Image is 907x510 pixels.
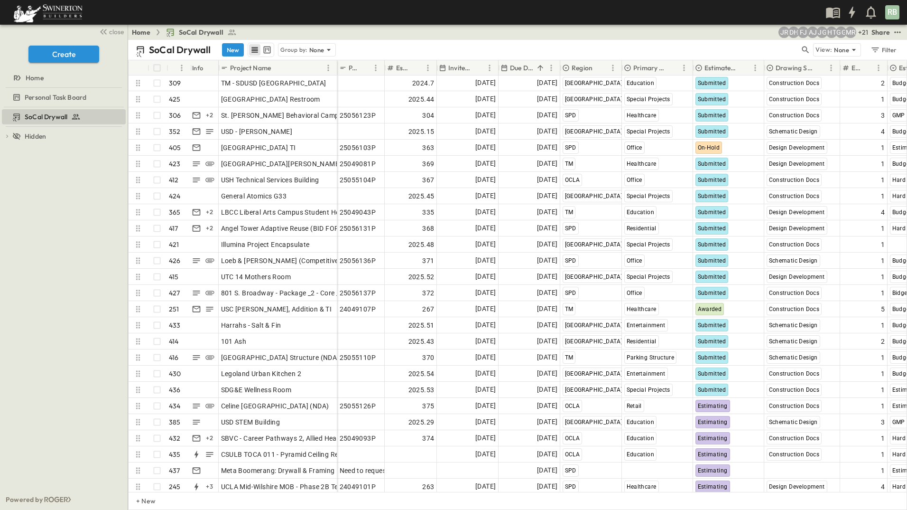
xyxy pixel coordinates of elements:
[340,256,376,265] span: 25056136P
[565,370,623,377] span: [GEOGRAPHIC_DATA]
[475,207,496,217] span: [DATE]
[627,161,657,167] span: Healthcare
[797,27,809,38] div: Francisco J. Sanchez (frsanchez@swinerton.com)
[698,112,726,119] span: Submitted
[627,80,655,86] span: Education
[340,175,376,185] span: 25055104P
[2,71,124,85] a: Home
[221,127,293,136] span: USD - [PERSON_NAME]
[565,161,574,167] span: TM
[169,256,181,265] p: 426
[698,209,726,216] span: Submitted
[26,73,44,83] span: Home
[25,112,67,122] span: SoCal Drywall
[881,127,885,136] span: 4
[221,337,247,346] span: 101 Ash
[370,62,381,74] button: Menu
[769,177,820,183] span: Construction Docs
[475,239,496,250] span: [DATE]
[349,63,358,73] p: P-Code
[871,28,890,37] div: Share
[565,290,576,296] span: SPD
[537,94,557,104] span: [DATE]
[475,336,496,347] span: [DATE]
[769,80,820,86] span: Construction Docs
[340,304,376,314] span: 24049107P
[627,354,675,361] span: Parking Structure
[537,142,557,153] span: [DATE]
[2,90,126,105] div: Personal Task Boardtest
[149,43,211,57] p: SoCal Drywall
[408,321,435,330] span: 2025.51
[769,257,818,264] span: Schematic Design
[408,240,435,249] span: 2025.48
[221,94,320,104] span: [GEOGRAPHIC_DATA] Restroom
[825,62,837,74] button: Menu
[169,127,181,136] p: 352
[475,158,496,169] span: [DATE]
[835,27,847,38] div: Gerrad Gerber (gerrad.gerber@swinerton.com)
[565,338,623,345] span: [GEOGRAPHIC_DATA]
[565,144,576,151] span: SPD
[537,126,557,137] span: [DATE]
[769,290,820,296] span: Construction Docs
[169,288,180,298] p: 427
[408,369,435,378] span: 2025.54
[537,190,557,201] span: [DATE]
[221,321,281,330] span: Harrahs - Salt & Fin
[475,94,496,104] span: [DATE]
[788,27,799,38] div: Daryll Hayward (daryll.hayward@swinerton.com)
[169,337,179,346] p: 414
[892,112,905,119] span: GMP
[169,208,181,217] p: 365
[222,43,244,57] button: New
[778,27,790,38] div: Joshua Russell (joshua.russell@swinerton.com)
[221,353,340,362] span: [GEOGRAPHIC_DATA] Structure (NDA)
[221,143,296,152] span: [GEOGRAPHIC_DATA] TI
[204,223,215,234] div: + 2
[340,353,376,362] span: 25055110P
[881,353,885,362] span: 1
[249,44,260,56] button: row view
[698,322,726,329] span: Submitted
[537,110,557,121] span: [DATE]
[95,25,126,38] button: close
[169,321,181,330] p: 433
[769,338,818,345] span: Schematic Design
[132,28,150,37] a: Home
[769,144,825,151] span: Design Development
[475,126,496,137] span: [DATE]
[221,175,319,185] span: USH Technical Services Building
[537,287,557,298] span: [DATE]
[769,274,825,280] span: Design Development
[221,369,302,378] span: Legoland Urban Kitchen 2
[25,132,46,141] span: Hidden
[25,93,86,102] span: Personal Task Board
[340,288,376,298] span: 25056137P
[851,63,861,73] p: Estimate Round
[862,63,873,73] button: Sort
[412,78,434,88] span: 2024.7
[627,241,670,248] span: Special Projects
[565,193,623,199] span: [GEOGRAPHIC_DATA]
[248,43,274,57] div: table view
[776,63,813,73] p: Drawing Status
[698,290,726,296] span: Submitted
[826,27,837,38] div: Haaris Tahmas (haaris.tahmas@swinerton.com)
[807,27,818,38] div: Anthony Jimenez (anthony.jimenez@swinerton.com)
[881,94,885,104] span: 1
[594,63,605,73] button: Sort
[881,224,885,233] span: 1
[627,322,666,329] span: Entertainment
[565,306,574,312] span: TM
[881,288,885,298] span: 1
[169,175,179,185] p: 412
[627,274,670,280] span: Special Projects
[627,370,666,377] span: Entertainment
[422,111,434,120] span: 304
[535,63,546,73] button: Sort
[565,128,623,135] span: [GEOGRAPHIC_DATA]
[537,158,557,169] span: [DATE]
[169,159,181,169] p: 423
[546,62,557,74] button: Menu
